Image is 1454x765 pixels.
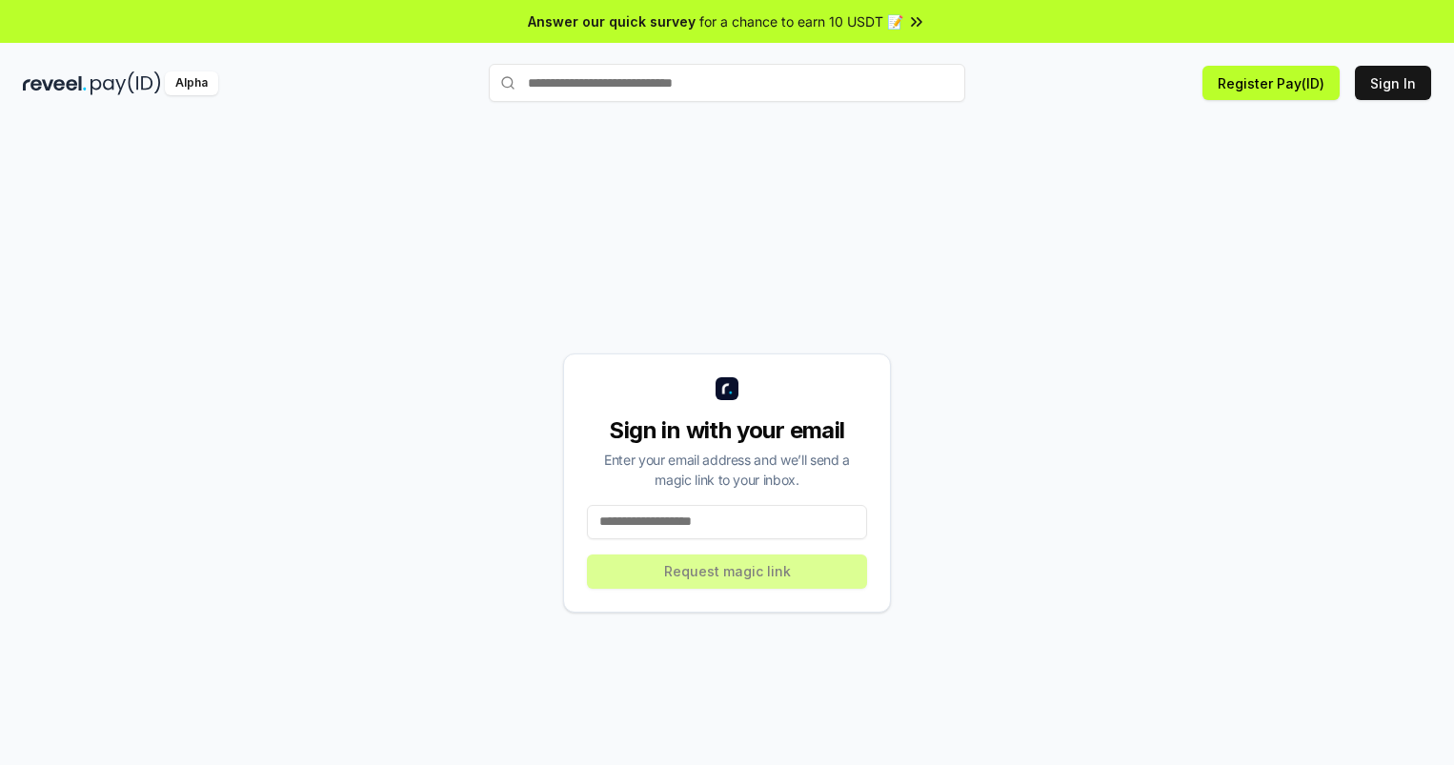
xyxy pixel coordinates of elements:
img: pay_id [91,71,161,95]
span: Answer our quick survey [528,11,696,31]
div: Enter your email address and we’ll send a magic link to your inbox. [587,450,867,490]
img: reveel_dark [23,71,87,95]
button: Register Pay(ID) [1202,66,1340,100]
img: logo_small [716,377,738,400]
span: for a chance to earn 10 USDT 📝 [699,11,903,31]
div: Sign in with your email [587,415,867,446]
div: Alpha [165,71,218,95]
button: Sign In [1355,66,1431,100]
